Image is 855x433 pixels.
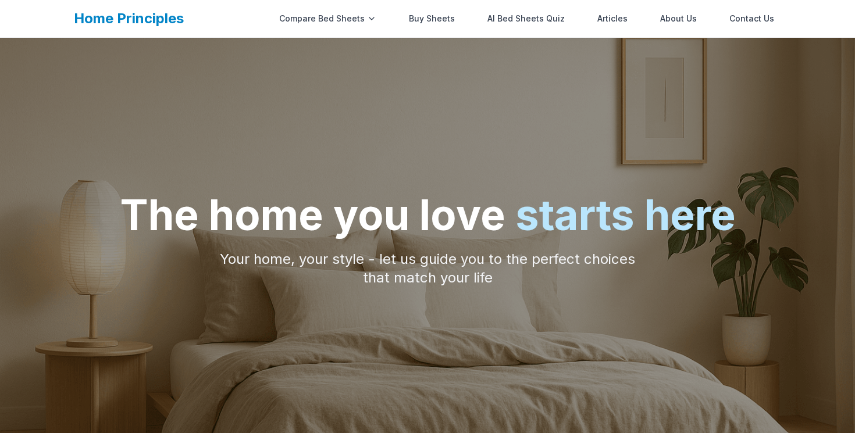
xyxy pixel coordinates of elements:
[120,194,736,236] h1: The home you love
[590,7,635,30] a: Articles
[272,7,383,30] div: Compare Bed Sheets
[402,7,462,30] a: Buy Sheets
[653,7,704,30] a: About Us
[722,7,781,30] a: Contact Us
[204,250,651,287] p: Your home, your style - let us guide you to the perfect choices that match your life
[515,189,736,240] span: starts here
[480,7,572,30] a: AI Bed Sheets Quiz
[74,10,184,27] a: Home Principles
